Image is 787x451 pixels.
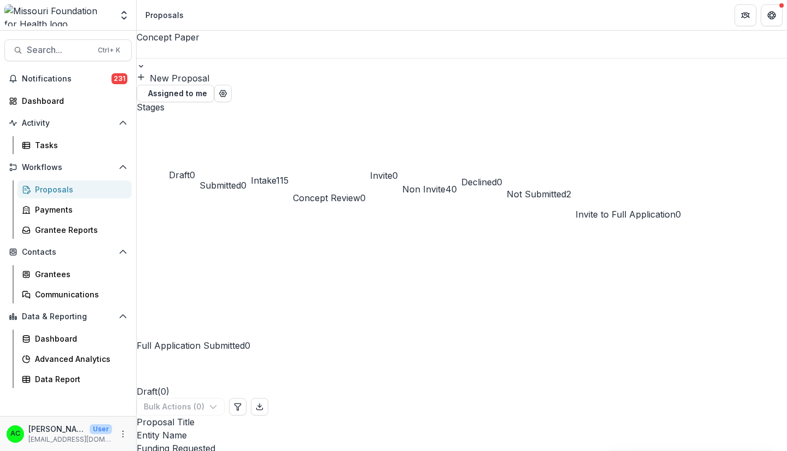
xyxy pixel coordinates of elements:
button: Open Activity [4,114,132,132]
p: [PERSON_NAME] [28,423,85,435]
span: Not Submitted [507,189,566,200]
div: Ctrl + K [96,44,122,56]
div: Entity Name [137,429,787,442]
nav: breadcrumb [141,7,188,23]
button: Open Data & Reporting [4,308,132,325]
span: Stages [137,102,165,113]
div: Payments [35,204,123,215]
button: New Proposal [137,72,209,85]
span: 115 [276,175,289,186]
span: 0 [497,177,502,188]
h2: Draft ( 0 ) [137,352,169,398]
div: Tasks [35,139,123,151]
span: 40 [445,184,457,195]
div: Proposals [145,9,184,21]
img: Missouri Foundation for Health logo [4,4,112,26]
span: Draft [169,169,190,180]
span: Intake [251,175,276,186]
span: 231 [111,73,127,84]
div: Proposal Title [137,415,787,429]
span: Invite [370,170,392,181]
button: Open Contacts [4,243,132,261]
div: Dashboard [22,95,123,107]
span: 2 [566,189,571,200]
span: 0 [676,209,681,220]
span: Contacts [22,248,114,257]
span: Concept Review [293,192,360,203]
span: Activity [22,119,114,128]
div: Grantee Reports [35,224,123,236]
button: Partners [735,4,756,26]
div: Alyssa Curran [10,430,20,437]
button: Export table data [251,398,268,415]
span: Search... [27,45,91,55]
div: Dashboard [35,333,123,344]
div: Communications [35,289,123,300]
button: Get Help [761,4,783,26]
div: Concept Paper [137,31,787,44]
span: Declined [461,177,497,188]
button: Open Workflows [4,159,132,176]
span: 0 [190,169,195,180]
div: Advanced Analytics [35,353,123,365]
span: Submitted [199,180,241,191]
span: Notifications [22,74,111,84]
button: Assigned to me [137,85,214,102]
button: Edit table settings [229,398,246,415]
span: Data & Reporting [22,312,114,321]
span: Workflows [22,163,114,172]
span: 0 [360,192,366,203]
p: [EMAIL_ADDRESS][DOMAIN_NAME] [28,435,112,444]
button: More [116,427,130,441]
div: Data Report [35,373,123,385]
span: Full Application Submitted [137,340,245,351]
span: Non Invite [402,184,445,195]
button: Open entity switcher [116,4,132,26]
p: User [90,424,112,434]
span: 0 [245,340,250,351]
button: Open table manager [214,85,232,102]
div: Proposals [35,184,123,195]
span: 0 [392,170,398,181]
span: Invite to Full Application [575,209,676,220]
div: Grantees [35,268,123,280]
span: 0 [241,180,246,191]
